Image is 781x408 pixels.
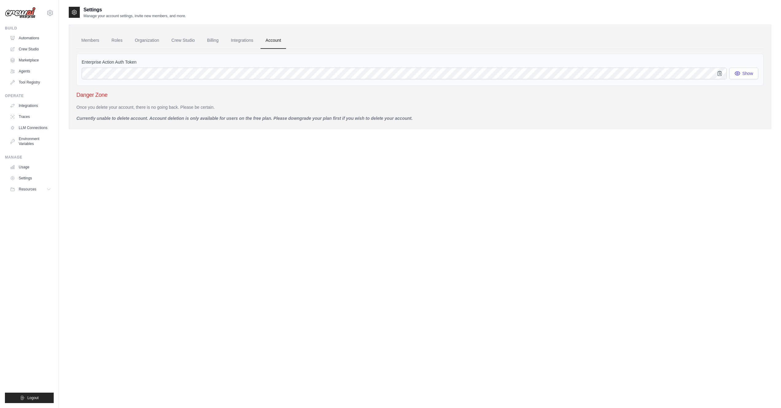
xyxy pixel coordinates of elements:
[7,112,54,122] a: Traces
[7,77,54,87] a: Tool Registry
[261,32,286,49] a: Account
[76,104,764,110] p: Once you delete your account, there is no going back. Please be certain.
[5,26,54,31] div: Build
[82,59,758,65] label: Enterprise Action Auth Token
[226,32,258,49] a: Integrations
[7,162,54,172] a: Usage
[106,32,127,49] a: Roles
[83,14,186,18] p: Manage your account settings, invite new members, and more.
[7,173,54,183] a: Settings
[729,68,758,79] button: Show
[7,33,54,43] a: Automations
[7,184,54,194] button: Resources
[76,115,764,121] p: Currently unable to delete account. Account deletion is only available for users on the free plan...
[130,32,164,49] a: Organization
[5,93,54,98] div: Operate
[7,44,54,54] a: Crew Studio
[27,395,39,400] span: Logout
[5,7,36,19] img: Logo
[83,6,186,14] h2: Settings
[76,91,764,99] h3: Danger Zone
[76,32,104,49] a: Members
[19,187,36,192] span: Resources
[5,393,54,403] button: Logout
[167,32,200,49] a: Crew Studio
[7,66,54,76] a: Agents
[7,123,54,133] a: LLM Connections
[202,32,223,49] a: Billing
[7,134,54,149] a: Environment Variables
[7,55,54,65] a: Marketplace
[7,101,54,111] a: Integrations
[5,155,54,160] div: Manage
